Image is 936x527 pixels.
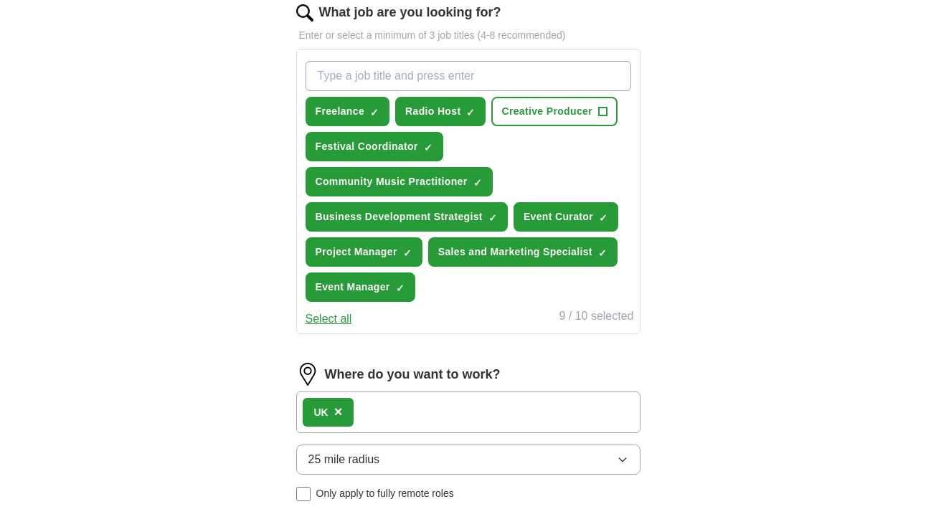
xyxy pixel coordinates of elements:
[296,445,640,475] button: 25 mile radius
[325,365,501,384] label: Where do you want to work?
[306,272,415,302] button: Event Manager✓
[599,212,608,224] span: ✓
[524,209,593,224] span: Event Curator
[296,4,313,22] img: search.png
[473,177,482,189] span: ✓
[316,104,365,119] span: Freelance
[306,202,508,232] button: Business Development Strategist✓
[514,202,618,232] button: Event Curator✓
[314,405,328,420] div: UK
[296,487,311,501] input: Only apply to fully remote roles
[438,244,592,260] span: Sales and Marketing Specialist
[559,308,633,328] div: 9 / 10 selected
[334,402,343,423] button: ×
[319,3,501,22] label: What job are you looking for?
[306,167,493,196] button: Community Music Practitioner✓
[306,61,631,91] input: Type a job title and press enter
[396,283,405,294] span: ✓
[306,132,443,161] button: Festival Coordinator✓
[306,237,422,267] button: Project Manager✓
[316,139,418,154] span: Festival Coordinator
[428,237,618,267] button: Sales and Marketing Specialist✓
[316,486,454,501] span: Only apply to fully remote roles
[491,97,618,126] button: Creative Producer
[316,174,468,189] span: Community Music Practitioner
[306,97,390,126] button: Freelance✓
[296,363,319,386] img: location.png
[306,310,352,328] button: Select all
[395,97,486,126] button: Radio Host✓
[316,209,483,224] span: Business Development Strategist
[488,212,497,224] span: ✓
[296,28,640,43] p: Enter or select a minimum of 3 job titles (4-8 recommended)
[370,107,379,118] span: ✓
[598,247,607,259] span: ✓
[316,244,397,260] span: Project Manager
[403,247,412,259] span: ✓
[405,104,460,119] span: Radio Host
[466,107,475,118] span: ✓
[334,404,343,419] span: ×
[501,104,592,119] span: Creative Producer
[316,280,390,295] span: Event Manager
[308,451,380,468] span: 25 mile radius
[424,142,432,153] span: ✓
